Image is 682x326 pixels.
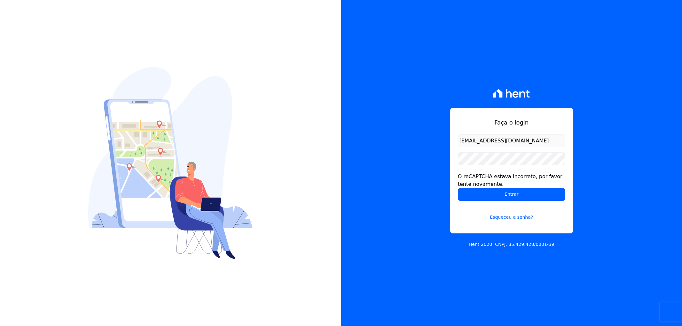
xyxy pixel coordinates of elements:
[469,241,554,248] p: Hent 2020. CNPJ: 35.429.428/0001-39
[88,67,253,259] img: Login
[458,206,565,221] a: Esqueceu a senha?
[458,134,565,147] input: Email
[458,118,565,127] h1: Faça o login
[458,188,565,201] input: Entrar
[458,173,565,188] div: O reCAPTCHA estava incorreto, por favor tente novamente.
